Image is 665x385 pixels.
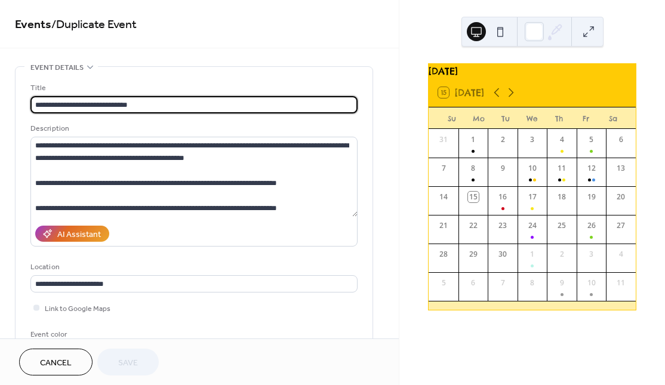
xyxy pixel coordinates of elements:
div: 6 [615,134,626,145]
div: 23 [497,220,508,231]
div: 29 [468,249,479,260]
span: Event details [30,61,84,74]
div: 19 [586,192,597,202]
div: 1 [527,249,538,260]
div: 8 [468,163,479,174]
div: 6 [468,278,479,288]
span: Cancel [40,357,72,369]
div: 5 [438,278,449,288]
div: 12 [586,163,597,174]
div: 27 [615,220,626,231]
div: 22 [468,220,479,231]
div: Tu [492,107,519,129]
div: 25 [556,220,567,231]
div: 17 [527,192,538,202]
div: 3 [527,134,538,145]
div: 16 [497,192,508,202]
div: 24 [527,220,538,231]
div: 11 [556,163,567,174]
div: We [519,107,546,129]
div: 15 [468,192,479,202]
div: 3 [586,249,597,260]
div: 31 [438,134,449,145]
div: 28 [438,249,449,260]
div: Title [30,82,355,94]
div: 2 [497,134,508,145]
div: 1 [468,134,479,145]
div: 7 [497,278,508,288]
div: 2 [556,249,567,260]
div: 18 [556,192,567,202]
div: 4 [615,249,626,260]
a: Events [15,13,51,36]
div: 8 [527,278,538,288]
div: 4 [556,134,567,145]
div: 10 [586,278,597,288]
div: Su [438,107,465,129]
div: 11 [615,278,626,288]
div: Location [30,261,355,273]
div: Event color [30,328,120,341]
div: AI Assistant [57,229,101,241]
div: 9 [556,278,567,288]
div: Description [30,122,355,135]
div: Fr [572,107,599,129]
div: 21 [438,220,449,231]
div: 26 [586,220,597,231]
div: 10 [527,163,538,174]
div: 20 [615,192,626,202]
button: AI Assistant [35,226,109,242]
div: 7 [438,163,449,174]
div: Sa [599,107,626,129]
span: Link to Google Maps [45,303,110,315]
div: 9 [497,163,508,174]
button: Cancel [19,349,93,375]
div: Th [546,107,572,129]
div: [DATE] [429,64,636,78]
div: 13 [615,163,626,174]
div: 5 [586,134,597,145]
div: 14 [438,192,449,202]
span: / Duplicate Event [51,13,137,36]
div: 30 [497,249,508,260]
div: Mo [465,107,492,129]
